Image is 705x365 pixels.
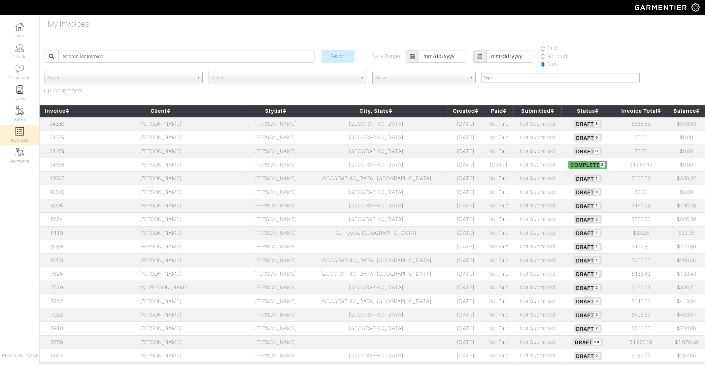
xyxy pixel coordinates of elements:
td: [PERSON_NAME] [74,308,247,321]
a: 7092 [51,312,63,318]
td: Not Paid [484,267,514,281]
img: clients-icon-6bae9207a08558b7cb47a8932f037763ab4055f8c8b6bfacd5dc20c3e0201464.png [16,44,24,52]
td: Not Submitted [514,144,561,158]
td: Not Submitted [514,185,561,199]
span: 2 [594,285,600,290]
a: 8674 [51,216,63,222]
td: [PERSON_NAME] [74,144,247,158]
td: [PERSON_NAME] [74,158,247,171]
td: $287.55 [668,349,705,362]
label: Date Range: [372,52,402,60]
a: 10350 [50,189,64,195]
td: $744.86 [668,322,705,335]
td: Not Paid [484,144,514,158]
td: $0.00 [614,131,668,144]
label: Paid [547,45,557,52]
td: $336.71 [614,281,668,294]
td: [DATE] [448,267,484,281]
td: [GEOGRAPHIC_DATA] [304,213,448,226]
td: Sunnyvale [GEOGRAPHIC_DATA] [304,226,448,240]
a: 24168 [50,162,64,168]
input: Search for Invoice [58,50,314,63]
td: $0.00 [668,185,705,199]
img: comment-icon-a0a6a9ef722e966f86d9cbdc48e553b5cf19dbc54f86b18d962a5391bc8f6eb6.png [16,65,24,73]
td: [DATE] [484,158,514,171]
span: Complete [568,161,607,169]
a: 7595 [51,271,63,277]
span: 7 [594,326,600,331]
td: Not Submitted [514,308,561,321]
td: [DATE] [448,144,484,158]
span: Draft [574,134,602,141]
td: Not Paid [484,281,514,294]
td: $656.63 [668,117,705,131]
td: $200.55 [668,254,705,267]
td: [PERSON_NAME] [74,185,247,199]
td: Not Submitted [514,335,561,349]
span: Draft [574,270,602,278]
span: Draft [574,256,602,264]
td: [DATE] [448,308,484,321]
td: [PERSON_NAME] [247,322,304,335]
span: 3 [594,121,600,127]
td: $122.86 [668,240,705,253]
td: [PERSON_NAME] [247,213,304,226]
td: Not Paid [484,322,514,335]
span: 1 [594,258,600,263]
td: [PERSON_NAME] [247,185,304,199]
td: $686.30 [668,213,705,226]
span: 2 [594,353,600,359]
td: [DATE] [448,240,484,253]
td: [GEOGRAPHIC_DATA] [304,117,448,131]
input: Search [321,50,354,63]
td: [PERSON_NAME] [247,308,304,321]
td: Not Submitted [514,213,561,226]
td: $403.57 [614,308,668,321]
td: [PERSON_NAME] [74,213,247,226]
span: 0 [594,148,600,154]
td: $330.32 [668,172,705,185]
span: 20 [593,339,601,345]
h4: My Invoices [48,19,89,29]
td: [GEOGRAPHIC_DATA] [304,322,448,335]
td: [GEOGRAPHIC_DATA] [304,185,448,199]
td: [GEOGRAPHIC_DATA] [304,158,448,171]
a: Stylist [265,108,286,114]
td: $1,587.17 [614,158,668,171]
td: [GEOGRAPHIC_DATA] [304,144,448,158]
td: Not Submitted [514,172,561,185]
a: 7579 [51,285,63,290]
a: 8053 [51,258,63,263]
a: 6786 [51,339,63,345]
td: [DATE] [448,281,484,294]
td: [PERSON_NAME] [74,226,247,240]
span: 1 [594,203,600,209]
td: Not Submitted [514,294,561,308]
td: [PERSON_NAME] [74,131,247,144]
td: [PERSON_NAME] [74,335,247,349]
a: 8995 [51,203,63,209]
span: Draft [574,174,602,182]
td: Not Paid [484,349,514,362]
td: Not Paid [484,294,514,308]
td: $200.55 [614,254,668,267]
a: 6647 [51,353,63,359]
img: garments-icon-b7da505a4dc4fd61783c78ac3ca0ef83fa9d6f193b1c9dc38574b1d14d53ca28.png [16,148,24,156]
a: Invoice [45,108,69,114]
img: gear-icon-white-bd11855cb880d31180b6d7d6211b90ccbf57a29d726f0c71d8c61bd08dd39cc2.png [691,3,700,12]
img: orders-icon-0abe47150d42831381b5fb84f609e132dff9fe21cb692f30cb5eec754e2cba89.png [16,127,24,136]
td: Not Paid [484,335,514,349]
td: Not Submitted [514,322,561,335]
td: $0.00 [614,144,668,158]
span: Draft [574,352,602,360]
td: [DATE] [448,322,484,335]
span: Draft [574,284,602,291]
img: reminder-icon-8004d30b9f0a5d33ae49ab947aed9ed385cf756f9e5892f1edd6e32f2345188e.png [16,85,24,94]
td: [DATE] [448,199,484,212]
span: Stylist [48,71,194,84]
td: [PERSON_NAME] [74,240,247,253]
td: [PERSON_NAME] [74,349,247,362]
a: Paid [491,108,507,114]
td: $1,970.59 [614,335,668,349]
a: 7262 [51,298,63,304]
